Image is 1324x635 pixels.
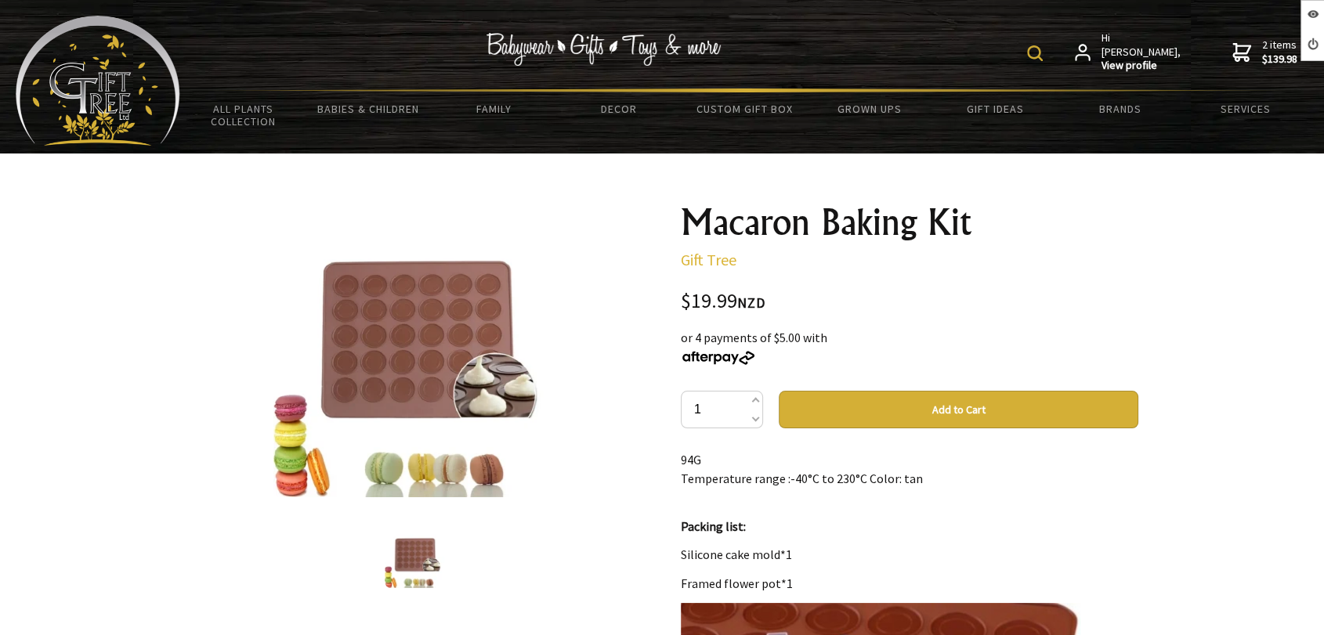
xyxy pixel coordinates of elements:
[306,92,431,125] a: Babies & Children
[385,529,444,588] img: Macaron Baking Kit
[1027,45,1043,61] img: product search
[681,204,1138,241] h1: Macaron Baking Kit
[681,545,1138,564] p: Silicone cake mold*1
[737,294,765,312] span: NZD
[807,92,932,125] a: Grown Ups
[681,328,1138,366] div: or 4 payments of $5.00 with
[1232,31,1297,73] a: 2 items$139.98
[273,215,555,497] img: Macaron Baking Kit
[556,92,682,125] a: Decor
[1058,92,1183,125] a: Brands
[681,574,1138,593] p: Framed flower pot*1
[487,33,722,66] img: Babywear - Gifts - Toys & more
[180,92,306,138] a: All Plants Collection
[681,351,756,365] img: Afterpay
[681,250,736,269] a: Gift Tree
[16,16,180,146] img: Babyware - Gifts - Toys and more...
[1102,31,1182,73] span: Hi [PERSON_NAME],
[1262,38,1297,66] span: 2 items
[1102,59,1182,73] strong: View profile
[681,518,746,534] strong: Packing list:
[1183,92,1308,125] a: Services
[1262,52,1297,67] strong: $139.98
[681,291,1138,312] div: $19.99
[932,92,1058,125] a: Gift Ideas
[779,391,1138,428] button: Add to Cart
[682,92,807,125] a: Custom Gift Box
[1075,31,1182,73] a: Hi [PERSON_NAME],View profile
[431,92,556,125] a: Family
